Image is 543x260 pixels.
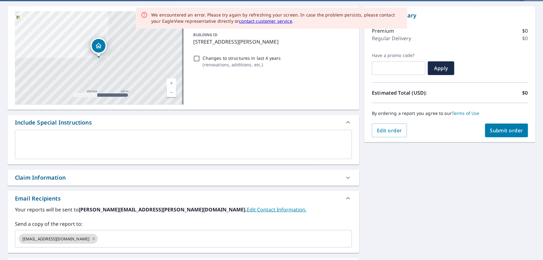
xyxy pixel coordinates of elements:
a: Current Level 17, Zoom In [167,78,176,88]
span: [EMAIL_ADDRESS][DOMAIN_NAME] [19,236,93,242]
p: Order Summary [372,11,528,20]
div: Include Special Instructions [15,118,92,127]
div: Email Recipients [15,194,61,203]
button: Submit order [485,124,528,137]
span: Submit order [490,127,523,134]
p: By ordering a report you agree to our [372,111,528,116]
p: Regular Delivery [372,35,411,42]
p: Premium [372,27,394,35]
p: ( renovations, additions, etc. ) [203,61,281,68]
a: contact customer service [239,18,292,24]
div: We encountered an error. Please try again by refreshing your screen. In case the problem persists... [151,12,402,24]
b: [PERSON_NAME][EMAIL_ADDRESS][PERSON_NAME][DOMAIN_NAME]. [79,206,247,213]
div: Include Special Instructions [7,115,359,130]
div: Claim Information [7,170,359,186]
p: [STREET_ADDRESS][PERSON_NAME] [194,38,350,45]
p: Estimated Total (USD): [372,89,450,97]
p: $0 [522,35,528,42]
p: BUILDING ID [194,32,218,37]
button: Edit order [372,124,407,137]
div: Claim Information [15,173,66,182]
button: Apply [428,61,454,75]
p: $0 [522,27,528,35]
span: Apply [433,65,449,72]
p: Changes to structures in last 4 years [203,55,281,61]
span: Edit order [377,127,402,134]
p: $0 [522,89,528,97]
label: Send a copy of the report to: [15,220,352,228]
div: [EMAIL_ADDRESS][DOMAIN_NAME] [19,234,98,244]
label: Have a promo code? [372,53,425,58]
label: Your reports will be sent to [15,206,352,213]
a: Terms of Use [452,110,480,116]
div: Email Recipients [7,191,359,206]
div: Dropped pin, building 1, Residential property, 6453 Bob O Link Dr Dallas, TX 75214 [91,38,107,57]
a: Current Level 17, Zoom Out [167,88,176,97]
a: EditContactInfo [247,206,307,213]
